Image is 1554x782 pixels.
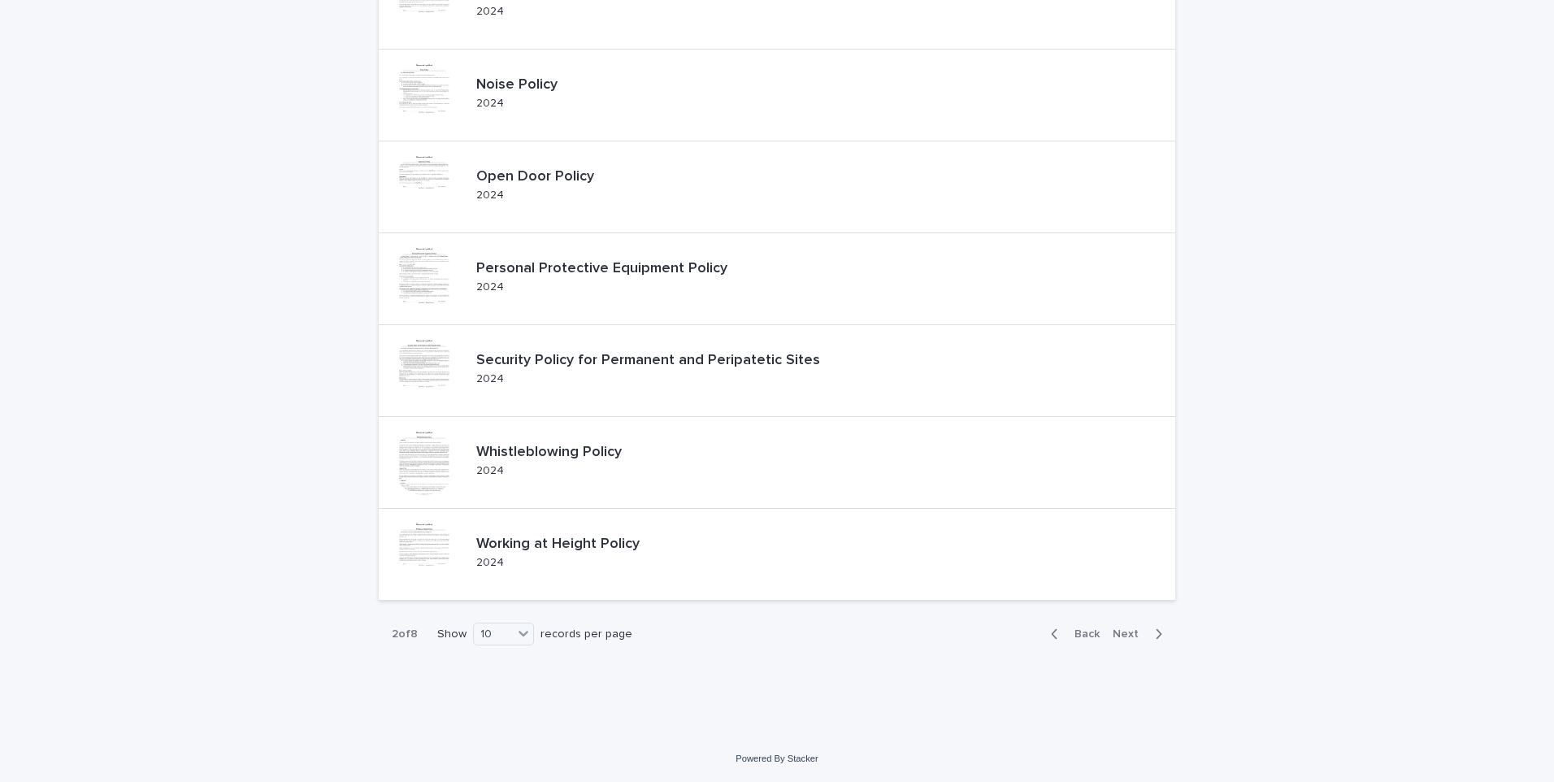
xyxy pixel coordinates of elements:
p: 2024 [476,464,504,478]
span: Next [1113,628,1148,640]
p: 2024 [476,5,504,19]
p: 2024 [476,280,504,294]
p: records per page [540,628,632,641]
a: Whistleblowing Policy2024 [379,417,1175,509]
a: Powered By Stacker [736,754,818,763]
p: Personal Protective Equipment Policy [476,260,755,278]
p: Show [437,628,467,641]
p: Whistleblowing Policy [476,444,649,462]
p: Working at Height Policy [476,536,667,554]
button: Next [1106,627,1175,641]
p: 2024 [476,556,504,570]
p: Noise Policy [476,76,585,94]
p: Security Policy for Permanent and Peripatetic Sites [476,352,848,370]
a: Open Door Policy2024 [379,141,1175,233]
div: 10 [474,626,513,643]
a: Noise Policy2024 [379,50,1175,141]
p: 2024 [476,97,504,111]
button: Back [1038,627,1106,641]
p: 2024 [476,372,504,386]
p: 2 of 8 [379,615,431,654]
a: Working at Height Policy2024 [379,509,1175,601]
a: Personal Protective Equipment Policy2024 [379,233,1175,325]
p: 2024 [476,189,504,202]
p: Open Door Policy [476,168,622,186]
span: Back [1065,628,1100,640]
a: Security Policy for Permanent and Peripatetic Sites2024 [379,325,1175,417]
